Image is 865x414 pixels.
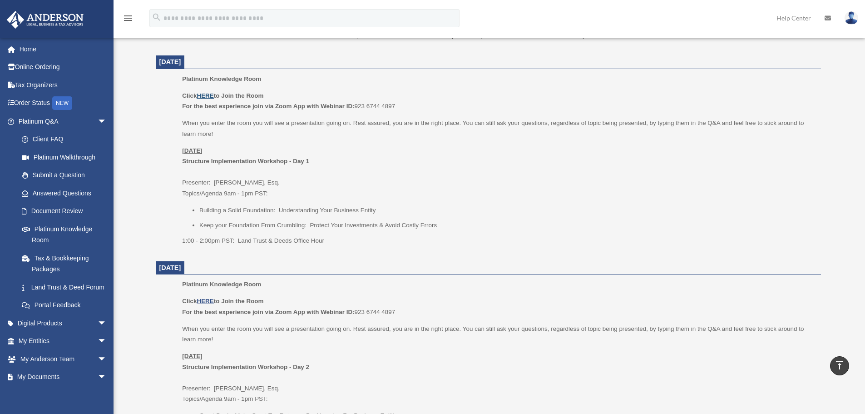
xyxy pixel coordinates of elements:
[13,148,120,166] a: Platinum Walkthrough
[98,314,116,333] span: arrow_drop_down
[845,11,858,25] img: User Pic
[13,184,120,202] a: Answered Questions
[182,353,203,359] u: [DATE]
[13,220,116,249] a: Platinum Knowledge Room
[182,75,261,82] span: Platinum Knowledge Room
[182,235,814,246] p: 1:00 - 2:00pm PST: Land Trust & Deeds Office Hour
[197,92,213,99] a: HERE
[6,112,120,130] a: Platinum Q&Aarrow_drop_down
[182,298,263,304] b: Click to Join the Room
[834,360,845,371] i: vertical_align_top
[6,314,120,332] a: Digital Productsarrow_drop_down
[182,296,814,317] p: 923 6744 4897
[98,332,116,351] span: arrow_drop_down
[123,13,133,24] i: menu
[6,40,120,58] a: Home
[6,76,120,94] a: Tax Organizers
[182,145,814,199] p: Presenter: [PERSON_NAME], Esq. Topics/Agenda 9am - 1pm PST:
[13,249,120,278] a: Tax & Bookkeeping Packages
[52,96,72,110] div: NEW
[182,90,814,112] p: 923 6744 4897
[13,278,120,296] a: Land Trust & Deed Forum
[182,309,354,315] b: For the best experience join via Zoom App with Webinar ID:
[13,296,120,314] a: Portal Feedback
[182,281,261,288] span: Platinum Knowledge Room
[182,364,309,370] b: Structure Implementation Workshop - Day 2
[182,103,354,110] b: For the best experience join via Zoom App with Webinar ID:
[6,332,120,350] a: My Entitiesarrow_drop_down
[152,12,162,22] i: search
[182,324,814,345] p: When you enter the room you will see a presentation going on. Rest assured, you are in the right ...
[199,220,815,231] li: Keep your Foundation From Crumbling: Protect Your Investments & Avoid Costly Errors
[6,58,120,76] a: Online Ordering
[182,92,263,99] b: Click to Join the Room
[197,298,213,304] a: HERE
[159,58,181,65] span: [DATE]
[159,264,181,271] span: [DATE]
[4,11,86,29] img: Anderson Advisors Platinum Portal
[98,350,116,369] span: arrow_drop_down
[182,147,203,154] u: [DATE]
[182,118,814,139] p: When you enter the room you will see a presentation going on. Rest assured, you are in the right ...
[6,94,120,113] a: Order StatusNEW
[98,368,116,387] span: arrow_drop_down
[6,350,120,368] a: My Anderson Teamarrow_drop_down
[830,356,849,375] a: vertical_align_top
[13,166,120,185] a: Submit a Question
[13,130,120,149] a: Client FAQ
[182,351,814,404] p: Presenter: [PERSON_NAME], Esq. Topics/Agenda 9am - 1pm PST:
[182,158,309,165] b: Structure Implementation Workshop - Day 1
[98,112,116,131] span: arrow_drop_down
[13,202,120,220] a: Document Review
[6,368,120,386] a: My Documentsarrow_drop_down
[199,205,815,216] li: Building a Solid Foundation: Understanding Your Business Entity
[123,16,133,24] a: menu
